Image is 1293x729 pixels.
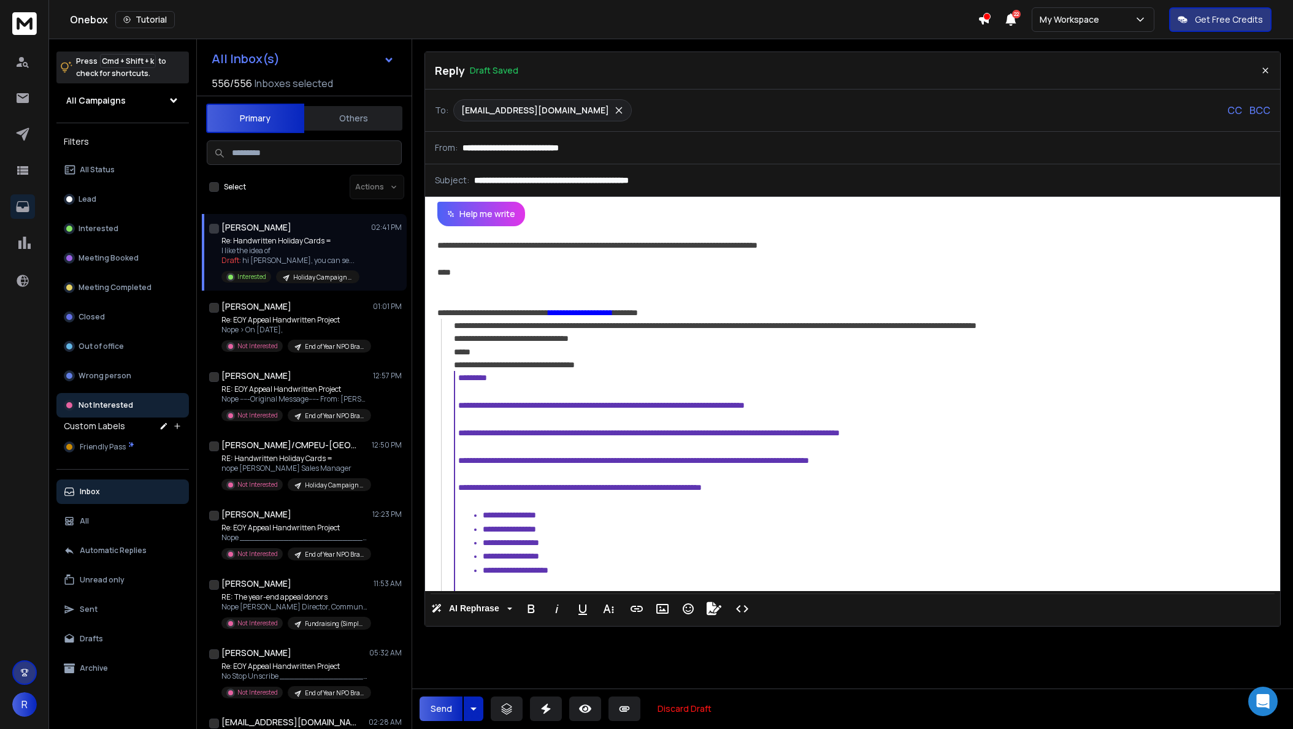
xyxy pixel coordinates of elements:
[702,597,726,621] button: Signature
[56,435,189,459] button: Friendly Pass
[648,697,721,721] button: Discard Draft
[80,575,125,585] p: Unread only
[56,479,189,504] button: Inbox
[1249,103,1270,118] p: BCC
[221,464,369,473] p: nope [PERSON_NAME] Sales Manager
[80,165,115,175] p: All Status
[56,656,189,681] button: Archive
[237,411,278,420] p: Not Interested
[305,411,364,421] p: End of Year NPO Brass
[305,342,364,351] p: End of Year NPO Brass
[221,255,241,265] span: Draft:
[79,342,124,351] p: Out of office
[79,224,118,234] p: Interested
[1227,103,1242,118] p: CC
[80,442,126,452] span: Friendly Pass
[305,550,364,559] p: End of Year NPO Brass
[56,334,189,359] button: Out of office
[545,597,569,621] button: Italic (⌘I)
[305,619,364,628] p: Fundraising (Simply Noted) # 4
[437,202,525,226] button: Help me write
[56,275,189,300] button: Meeting Completed
[202,47,404,71] button: All Inbox(s)
[221,647,291,659] h1: [PERSON_NAME]
[1248,687,1278,716] div: Open Intercom Messenger
[221,671,369,681] p: No Stop Unscribe ________________________________________ From:
[115,11,175,28] button: Tutorial
[206,104,304,133] button: Primary
[369,717,402,727] p: 02:28 AM
[372,440,402,450] p: 12:50 PM
[221,384,369,394] p: RE: EOY Appeal Handwritten Project
[221,300,291,313] h1: [PERSON_NAME]
[56,364,189,388] button: Wrong person
[56,568,189,592] button: Unread only
[56,133,189,150] h3: Filters
[221,716,356,728] h1: [EMAIL_ADDRESS][DOMAIN_NAME]
[221,602,369,612] p: Nope [PERSON_NAME] Director, Community
[597,597,620,621] button: More Text
[305,481,364,490] p: Holiday Campaign SN Contacts
[221,508,291,521] h1: [PERSON_NAME]
[80,516,89,526] p: All
[56,246,189,270] button: Meeting Booked
[56,393,189,418] button: Not Interested
[80,605,98,614] p: Sent
[1169,7,1272,32] button: Get Free Credits
[625,597,648,621] button: Insert Link (⌘K)
[304,105,402,132] button: Others
[80,663,108,673] p: Archive
[79,253,139,263] p: Meeting Booked
[221,246,359,256] p: I like the idea of
[571,597,594,621] button: Underline (⌘U)
[237,619,278,628] p: Not Interested
[224,182,246,192] label: Select
[12,692,37,717] button: R
[429,597,515,621] button: AI Rephrase
[79,283,152,292] p: Meeting Completed
[80,546,147,555] p: Automatic Replies
[56,627,189,651] button: Drafts
[221,370,291,382] h1: [PERSON_NAME]
[56,305,189,329] button: Closed
[80,487,100,497] p: Inbox
[305,689,364,698] p: End of Year NPO Brass
[221,533,369,543] p: Nope ________________________________ From: [PERSON_NAME]
[1040,13,1104,26] p: My Workspace
[242,255,355,265] span: hi [PERSON_NAME], you can se ...
[56,538,189,563] button: Automatic Replies
[56,88,189,113] button: All Campaigns
[435,142,458,154] p: From:
[435,104,448,116] p: To:
[374,579,402,589] p: 11:53 AM
[237,342,278,351] p: Not Interested
[56,187,189,212] button: Lead
[79,312,105,322] p: Closed
[79,400,133,410] p: Not Interested
[56,216,189,241] button: Interested
[221,523,369,533] p: Re: EOY Appeal Handwritten Project
[293,273,352,282] p: Holiday Campaign SN Contacts
[420,697,462,721] button: Send
[64,420,125,432] h3: Custom Labels
[212,53,280,65] h1: All Inbox(s)
[79,194,96,204] p: Lead
[677,597,700,621] button: Emoticons
[70,11,978,28] div: Onebox
[470,64,518,77] p: Draft Saved
[221,592,369,602] p: RE: The year-end appeal donors
[56,597,189,622] button: Sent
[221,662,369,671] p: Re: EOY Appeal Handwritten Project
[373,302,402,311] p: 01:01 PM
[221,221,291,234] h1: [PERSON_NAME]
[221,315,369,325] p: Re: EOY Appeal Handwritten Project
[221,394,369,404] p: Nope -----Original Message----- From: [PERSON_NAME]
[435,62,465,79] p: Reply
[1012,10,1021,18] span: 22
[520,597,543,621] button: Bold (⌘B)
[79,371,131,381] p: Wrong person
[56,158,189,182] button: All Status
[100,54,156,68] span: Cmd + Shift + k
[372,510,402,519] p: 12:23 PM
